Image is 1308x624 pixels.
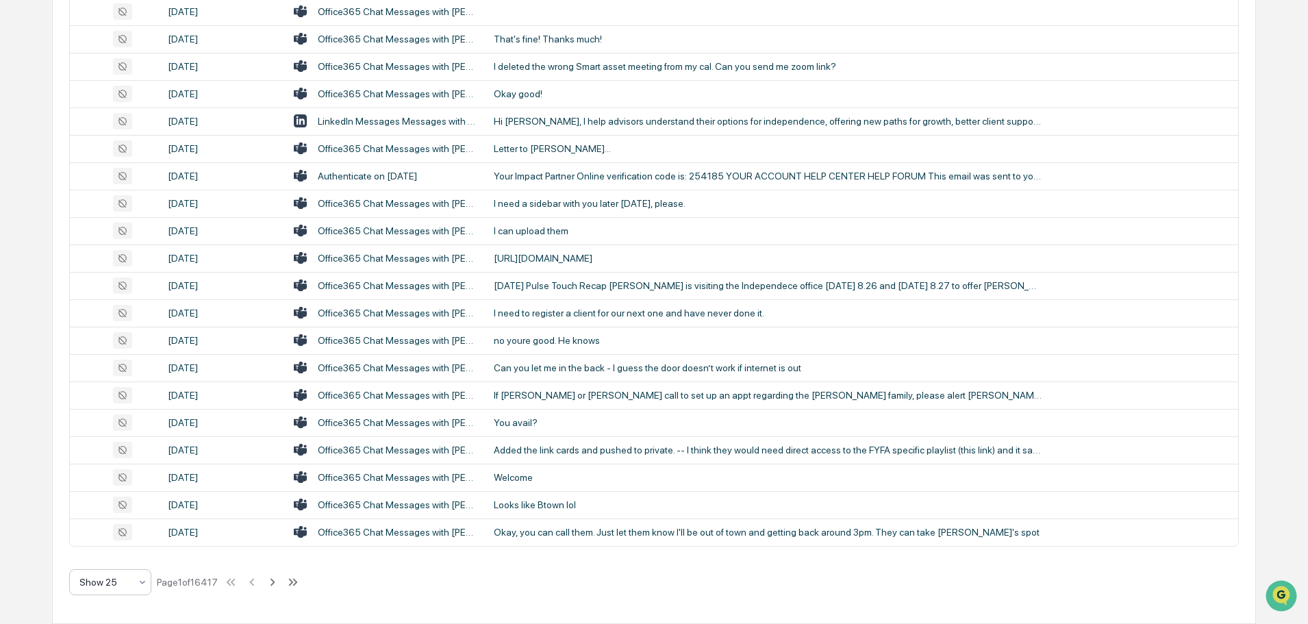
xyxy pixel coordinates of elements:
[318,116,477,127] div: LinkedIn Messages Messages with [PERSON_NAME], [PERSON_NAME]
[168,88,277,99] div: [DATE]
[494,308,1042,319] div: I need to register a client for our next one and have never done it.
[168,445,277,455] div: [DATE]
[318,472,477,483] div: Office365 Chat Messages with [PERSON_NAME], [PERSON_NAME] on [DATE]
[494,143,1042,154] div: Letter to [PERSON_NAME]...
[494,417,1042,428] div: You avail?
[318,280,477,291] div: Office365 Chat Messages with [PERSON_NAME], [PERSON_NAME] [PERSON_NAME], [PERSON_NAME], [PERSON_N...
[318,88,477,99] div: Office365 Chat Messages with [PERSON_NAME], [PERSON_NAME] on [DATE]
[14,105,38,129] img: 1746055101610-c473b297-6a78-478c-a979-82029cc54cd1
[36,62,226,77] input: Clear
[494,61,1042,72] div: I deleted the wrong Smart asset meeting from my cal. Can you send me zoom link?
[157,577,218,588] div: Page 1 of 16417
[47,105,225,118] div: Start new chat
[494,253,1042,264] div: [URL][DOMAIN_NAME]
[318,308,477,319] div: Office365 Chat Messages with [PERSON_NAME], [PERSON_NAME] on [DATE]
[14,174,25,185] div: 🖐️
[99,174,110,185] div: 🗄️
[318,362,477,373] div: Office365 Chat Messages with [PERSON_NAME], [PERSON_NAME] on [DATE]
[168,417,277,428] div: [DATE]
[97,232,166,242] a: Powered byPylon
[494,445,1042,455] div: Added the link cards and pushed to private. -- I think they would need direct access to the FYFA ...
[8,167,94,192] a: 🖐️Preclearance
[168,34,277,45] div: [DATE]
[494,171,1042,182] div: Your Impact Partner Online verification code is: 254185 YOUR ACCOUNT HELP CENTER HELP FORUM This ...
[47,118,173,129] div: We're available if you need us!
[494,34,1042,45] div: That's fine! Thanks much!
[318,390,477,401] div: Office365 Chat Messages with [PERSON_NAME], [PERSON_NAME], [PERSON_NAME], [PERSON_NAME], [PERSON_...
[168,225,277,236] div: [DATE]
[168,143,277,154] div: [DATE]
[318,198,477,209] div: Office365 Chat Messages with [PERSON_NAME], [PERSON_NAME] on [DATE]
[494,499,1042,510] div: Looks like Btown lol
[494,362,1042,373] div: Can you let me in the back - I guess the door doesn’t work if internet is out
[168,499,277,510] div: [DATE]
[318,34,477,45] div: Office365 Chat Messages with [PERSON_NAME], [PERSON_NAME] on [DATE]
[318,335,477,346] div: Office365 Chat Messages with [PERSON_NAME], [PERSON_NAME] on [DATE]
[168,198,277,209] div: [DATE]
[94,167,175,192] a: 🗄️Attestations
[318,143,477,154] div: Office365 Chat Messages with [PERSON_NAME], [PERSON_NAME] [PERSON_NAME] on [DATE]
[318,6,477,17] div: Office365 Chat Messages with [PERSON_NAME], [PERSON_NAME] on [DATE]
[168,362,277,373] div: [DATE]
[168,527,277,538] div: [DATE]
[168,116,277,127] div: [DATE]
[168,61,277,72] div: [DATE]
[168,335,277,346] div: [DATE]
[494,335,1042,346] div: no youre good. He knows
[494,225,1042,236] div: I can upload them
[113,173,170,186] span: Attestations
[168,390,277,401] div: [DATE]
[233,109,249,125] button: Start new chat
[494,472,1042,483] div: Welcome
[27,173,88,186] span: Preclearance
[318,499,477,510] div: Office365 Chat Messages with [PERSON_NAME], [PERSON_NAME], [PERSON_NAME], [PERSON_NAME], [PERSON_...
[27,199,86,212] span: Data Lookup
[168,253,277,264] div: [DATE]
[318,225,477,236] div: Office365 Chat Messages with [PERSON_NAME], [PERSON_NAME] on [DATE]
[168,472,277,483] div: [DATE]
[168,280,277,291] div: [DATE]
[1264,579,1301,616] iframe: Open customer support
[318,527,477,538] div: Office365 Chat Messages with [PERSON_NAME], [PERSON_NAME] on [DATE]
[494,198,1042,209] div: I need a sidebar with you later [DATE], please.
[318,171,417,182] div: Authenticate on [DATE]
[168,171,277,182] div: [DATE]
[494,280,1042,291] div: [DATE] Pulse Touch Recap [PERSON_NAME] is visiting the Independece office [DATE] 8.26 and [DATE] ...
[494,390,1042,401] div: If [PERSON_NAME] or [PERSON_NAME] call to set up an appt regarding the [PERSON_NAME] family, plea...
[136,232,166,242] span: Pylon
[318,61,477,72] div: Office365 Chat Messages with [PERSON_NAME], [PERSON_NAME] on [DATE]
[494,527,1042,538] div: Okay, you can call them. Just let them know I'll be out of town and getting back around 3pm. They...
[8,193,92,218] a: 🔎Data Lookup
[168,6,277,17] div: [DATE]
[318,445,477,455] div: Office365 Chat Messages with [PERSON_NAME], [PERSON_NAME] on [DATE]
[318,417,477,428] div: Office365 Chat Messages with [PERSON_NAME], [PERSON_NAME] on [DATE]
[494,116,1042,127] div: Hi [PERSON_NAME], I help advisors understand their options for independence, offering new paths f...
[494,88,1042,99] div: Okay good!
[318,253,477,264] div: Office365 Chat Messages with [PERSON_NAME], [PERSON_NAME] on [DATE]
[168,308,277,319] div: [DATE]
[14,29,249,51] p: How can we help?
[14,200,25,211] div: 🔎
